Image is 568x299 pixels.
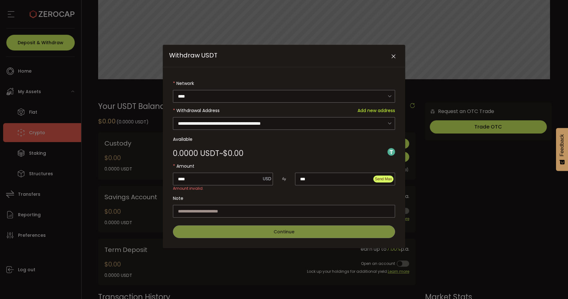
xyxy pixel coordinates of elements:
label: Note [173,192,395,205]
span: Continue [274,229,294,235]
span: Withdraw USDT [169,51,217,60]
span: $0.00 [223,150,244,157]
div: ~ [173,150,244,157]
label: Amount [173,160,395,172]
label: Available [173,133,395,146]
label: Network [173,77,395,90]
span: Withdrawal Address [176,107,220,114]
div: Withdraw USDT [163,45,405,248]
span: Feedback [559,134,565,156]
span: Send Max [375,177,392,181]
button: Continue [173,225,395,238]
span: USD [263,176,271,182]
button: Close [388,51,399,62]
span: 0.0000 USDT [173,150,219,157]
button: Send Max [373,176,393,182]
iframe: Chat Widget [536,269,568,299]
button: Feedback - Show survey [556,128,568,171]
div: Amount invalid. [173,185,395,190]
span: Add new address [358,104,395,117]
